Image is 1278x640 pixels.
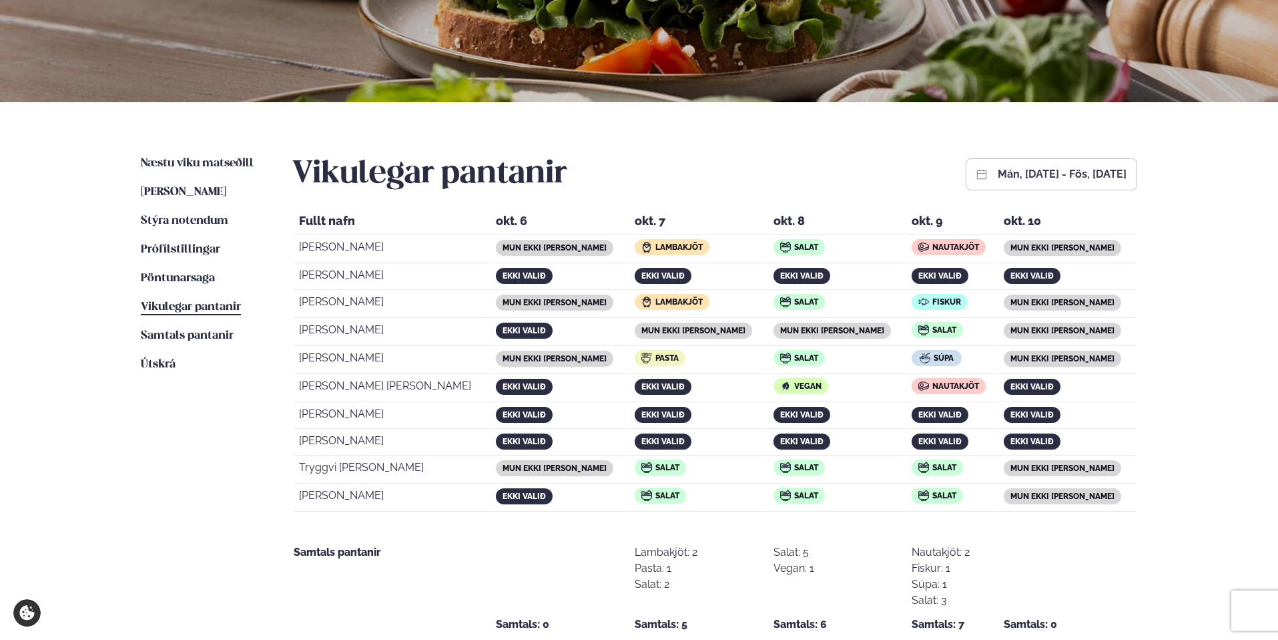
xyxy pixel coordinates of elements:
[294,291,489,318] td: [PERSON_NAME]
[794,491,818,500] span: Salat
[794,353,818,363] span: Salat
[780,462,791,473] img: icon img
[655,491,679,500] span: Salat
[141,328,234,344] a: Samtals pantanir
[780,242,791,253] img: icon img
[780,271,824,281] span: ekki valið
[503,271,546,281] span: ekki valið
[503,492,546,501] span: ekki valið
[141,301,241,313] span: Vikulegar pantanir
[141,184,226,200] a: [PERSON_NAME]
[635,577,697,593] div: Salat: 2
[1010,354,1114,363] span: mun ekki [PERSON_NAME]
[912,593,970,609] div: Salat: 3
[141,299,241,315] a: Vikulegar pantanir
[918,325,929,335] img: icon img
[932,325,956,335] span: Salat
[294,404,489,429] td: [PERSON_NAME]
[932,297,961,307] span: Fiskur
[294,319,489,346] td: [PERSON_NAME]
[141,215,228,226] span: Stýra notendum
[503,437,546,446] span: ekki valið
[906,210,997,235] th: okt. 9
[503,243,607,253] span: mun ekki [PERSON_NAME]
[496,617,549,633] strong: Samtals: 0
[655,353,679,363] span: Pasta
[773,561,814,577] div: Vegan: 1
[918,437,962,446] span: ekki valið
[141,357,176,373] a: Útskrá
[918,271,962,281] span: ekki valið
[141,213,228,229] a: Stýra notendum
[912,561,970,577] div: Fiskur: 1
[635,561,697,577] div: Pasta: 1
[294,375,489,402] td: [PERSON_NAME] [PERSON_NAME]
[780,353,791,363] img: icon img
[932,463,956,472] span: Salat
[635,617,687,633] strong: Samtals: 5
[141,242,220,258] a: Prófílstillingar
[141,156,254,172] a: Næstu viku matseðill
[641,271,685,281] span: ekki valið
[1004,617,1057,633] strong: Samtals: 0
[1010,464,1114,473] span: mun ekki [PERSON_NAME]
[773,544,814,561] div: Salat: 5
[503,410,546,420] span: ekki valið
[780,410,824,420] span: ekki valið
[794,297,818,307] span: Salat
[1010,298,1114,307] span: mun ekki [PERSON_NAME]
[141,330,234,341] span: Samtals pantanir
[641,242,652,253] img: icon img
[294,546,380,558] strong: Samtals pantanir
[918,242,929,253] img: icon img
[1010,492,1114,501] span: mun ekki [PERSON_NAME]
[1010,410,1054,420] span: ekki valið
[503,326,546,335] span: ekki valið
[294,485,489,512] td: [PERSON_NAME]
[141,359,176,370] span: Útskrá
[641,326,745,335] span: mun ekki [PERSON_NAME]
[912,577,970,593] div: Súpa: 1
[641,410,685,420] span: ekki valið
[655,297,703,307] span: Lambakjöt
[1010,271,1054,281] span: ekki valið
[780,297,791,307] img: icon img
[1010,326,1114,335] span: mun ekki [PERSON_NAME]
[641,490,652,501] img: icon img
[998,210,1136,235] th: okt. 10
[934,353,954,363] span: Súpa
[503,354,607,363] span: mun ekki [PERSON_NAME]
[503,382,546,391] span: ekki valið
[918,490,929,501] img: icon img
[294,210,489,235] th: Fullt nafn
[491,210,628,235] th: okt. 6
[998,169,1127,180] button: mán, [DATE] - fös, [DATE]
[655,243,703,252] span: Lambakjöt
[503,298,607,307] span: mun ekki [PERSON_NAME]
[641,353,652,363] img: icon img
[503,464,607,473] span: mun ekki [PERSON_NAME]
[141,244,220,255] span: Prófílstillingar
[794,463,818,472] span: Salat
[918,381,929,391] img: icon img
[1010,243,1114,253] span: mun ekki [PERSON_NAME]
[294,430,489,456] td: [PERSON_NAME]
[294,457,489,484] td: Tryggvi [PERSON_NAME]
[141,271,215,287] a: Pöntunarsaga
[918,297,929,307] img: icon img
[141,186,226,198] span: [PERSON_NAME]
[794,381,822,391] span: Vegan
[920,353,930,363] img: icon img
[635,544,697,561] div: Lambakjöt: 2
[292,156,567,193] h2: Vikulegar pantanir
[141,158,254,169] span: Næstu viku matseðill
[1010,382,1054,391] span: ekki valið
[141,273,215,284] span: Pöntunarsaga
[1010,437,1054,446] span: ekki valið
[655,463,679,472] span: Salat
[932,491,956,500] span: Salat
[294,347,489,374] td: [PERSON_NAME]
[773,617,827,633] strong: Samtals: 6
[641,437,685,446] span: ekki valið
[629,210,767,235] th: okt. 7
